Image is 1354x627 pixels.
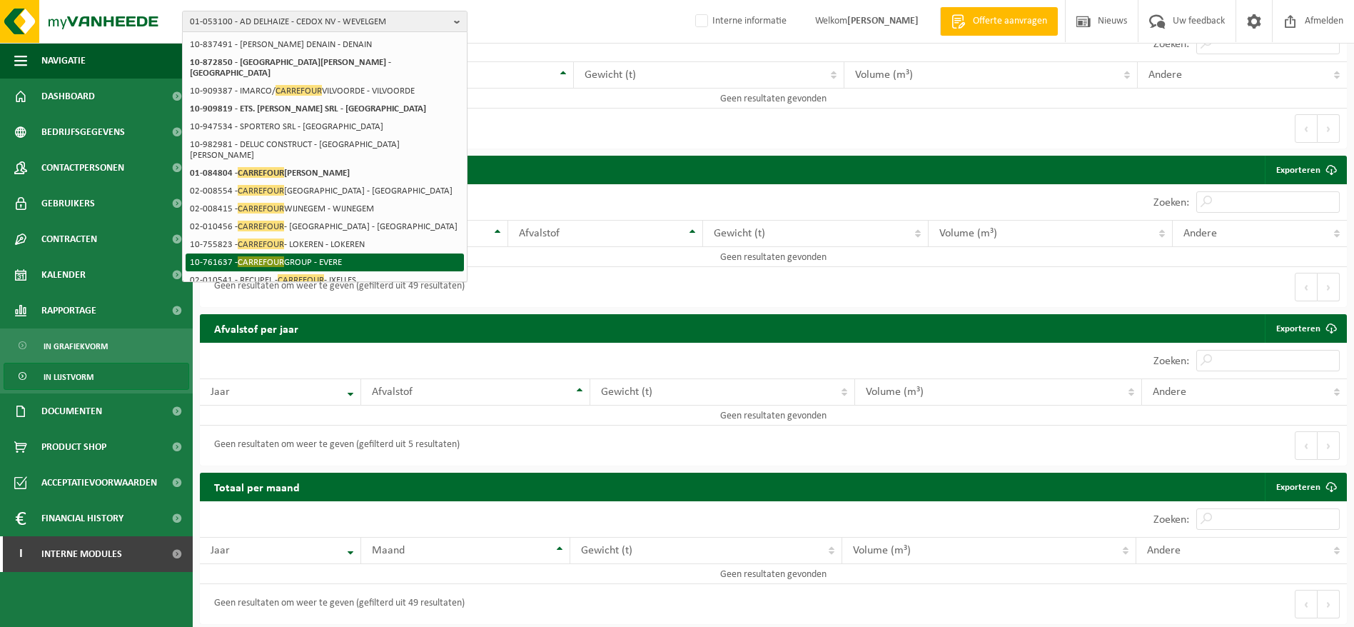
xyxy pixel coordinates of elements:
span: Kalender [41,257,86,293]
h2: Afvalstof per jaar [200,314,313,342]
li: 10-837491 - [PERSON_NAME] DENAIN - DENAIN [186,36,464,54]
span: Andere [1183,228,1217,239]
td: Geen resultaten gevonden [200,247,1347,267]
li: 10-755823 - - LOKEREN - LOKEREN [186,236,464,254]
span: Navigatie [41,43,86,79]
span: Offerte aanvragen [969,14,1051,29]
a: Exporteren [1265,473,1345,501]
button: Next [1318,590,1340,618]
span: Financial History [41,501,123,536]
td: Geen resultaten gevonden [200,564,1347,584]
label: Zoeken: [1153,39,1189,50]
span: Volume (m³) [855,69,913,81]
span: Acceptatievoorwaarden [41,465,157,501]
span: Maand [372,545,405,556]
button: Previous [1295,114,1318,143]
span: Rapportage [41,293,96,328]
span: Interne modules [41,536,122,572]
li: 10-909387 - IMARCO/ VILVOORDE - VILVOORDE [186,82,464,100]
span: Andere [1147,545,1181,556]
button: Next [1318,431,1340,460]
span: Jaar [211,545,230,556]
td: Geen resultaten gevonden [200,406,1347,426]
span: Volume (m³) [939,228,997,239]
a: Exporteren [1265,156,1345,184]
span: I [14,536,27,572]
li: 10-947534 - SPORTERO SRL - [GEOGRAPHIC_DATA] [186,118,464,136]
li: 10-761637 - GROUP - EVERE [186,254,464,271]
span: In lijstvorm [44,363,94,391]
a: In grafiekvorm [4,332,189,359]
span: CARREFOUR [238,256,284,267]
button: Next [1318,114,1340,143]
button: 01-053100 - AD DELHAIZE - CEDOX NV - WEVELGEM [182,11,468,32]
span: Afvalstof [372,386,413,398]
span: Afvalstof [519,228,560,239]
a: Offerte aanvragen [940,7,1058,36]
span: 01-053100 - AD DELHAIZE - CEDOX NV - WEVELGEM [190,11,448,33]
span: Dashboard [41,79,95,114]
div: Geen resultaten om weer te geven (gefilterd uit 49 resultaten) [207,274,465,300]
span: Contracten [41,221,97,257]
li: 02-010456 - - [GEOGRAPHIC_DATA] - [GEOGRAPHIC_DATA] [186,218,464,236]
span: CARREFOUR [238,239,284,249]
span: Gewicht (t) [714,228,765,239]
span: Volume (m³) [866,386,924,398]
span: Gewicht (t) [581,545,632,556]
strong: 10-909819 - ETS. [PERSON_NAME] SRL - [GEOGRAPHIC_DATA] [190,104,426,114]
label: Zoeken: [1153,197,1189,209]
span: Gewicht (t) [601,386,652,398]
li: 10-982981 - DELUC CONSTRUCT - [GEOGRAPHIC_DATA][PERSON_NAME] [186,136,464,164]
label: Zoeken: [1153,356,1189,367]
span: CARREFOUR [238,185,284,196]
span: Bedrijfsgegevens [41,114,125,150]
a: In lijstvorm [4,363,189,390]
span: Gebruikers [41,186,95,221]
strong: 01-084804 - [PERSON_NAME] [190,167,350,178]
span: CARREFOUR [276,85,322,96]
strong: [PERSON_NAME] [847,16,919,26]
span: CARREFOUR [238,221,284,231]
span: Andere [1148,69,1182,81]
li: 02-010541 - RECUPEL - - IXELLES [186,271,464,289]
li: 02-008415 - WIJNEGEM - WIJNEGEM [186,200,464,218]
span: Jaar [211,386,230,398]
span: In grafiekvorm [44,333,108,360]
label: Interne informatie [692,11,787,32]
label: Zoeken: [1153,514,1189,526]
td: Geen resultaten gevonden [200,89,1347,109]
span: CARREFOUR [278,274,324,285]
button: Next [1318,273,1340,301]
strong: 10-872850 - [GEOGRAPHIC_DATA][PERSON_NAME] - [GEOGRAPHIC_DATA] [190,58,391,78]
div: Geen resultaten om weer te geven (gefilterd uit 5 resultaten) [207,433,460,458]
div: Geen resultaten om weer te geven (gefilterd uit 49 resultaten) [207,591,465,617]
span: Volume (m³) [853,545,911,556]
span: Gewicht (t) [585,69,636,81]
span: Documenten [41,393,102,429]
span: Andere [1153,386,1186,398]
button: Previous [1295,590,1318,618]
span: CARREFOUR [238,167,284,178]
span: Product Shop [41,429,106,465]
span: CARREFOUR [238,203,284,214]
a: Exporteren [1265,314,1345,343]
button: Previous [1295,431,1318,460]
li: 02-008554 - [GEOGRAPHIC_DATA] - [GEOGRAPHIC_DATA] [186,182,464,200]
h2: Totaal per maand [200,473,314,501]
span: Contactpersonen [41,150,124,186]
button: Previous [1295,273,1318,301]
